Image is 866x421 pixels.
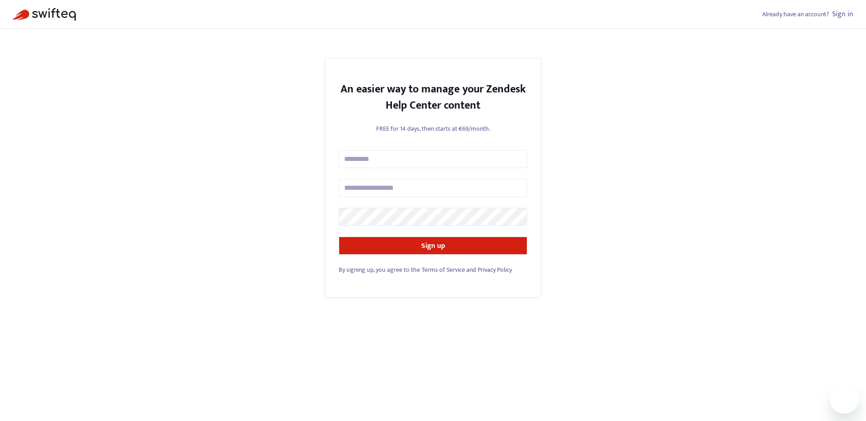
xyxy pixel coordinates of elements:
[13,8,76,21] img: Swifteq
[421,240,445,252] strong: Sign up
[830,385,859,414] iframe: Button to launch messaging window
[339,124,527,133] p: FREE for 14 days, then starts at €69/month.
[339,265,527,275] div: and
[341,80,526,114] strong: An easier way to manage your Zendesk Help Center content
[832,8,853,20] a: Sign in
[478,265,512,275] a: Privacy Policy
[339,237,527,255] button: Sign up
[422,265,465,275] a: Terms of Service
[762,9,829,19] span: Already have an account?
[339,265,420,275] span: By signing up, you agree to the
